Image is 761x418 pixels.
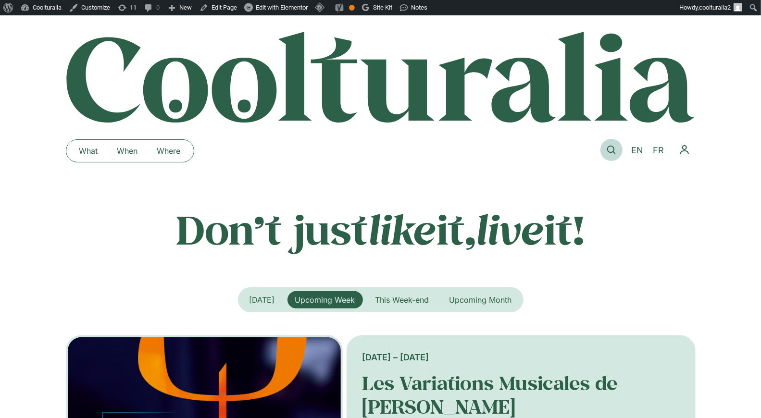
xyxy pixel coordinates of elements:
nav: Menu [70,143,190,159]
span: EN [631,145,643,155]
span: coolturalia2 [699,4,731,11]
nav: Menu [674,139,696,161]
span: Upcoming Week [295,295,355,305]
div: [DATE] – [DATE] [362,351,680,364]
button: Menu Toggle [674,139,696,161]
a: When [108,143,148,159]
a: EN [626,144,648,158]
span: FR [653,145,664,155]
span: Edit with Elementor [256,4,308,11]
span: Upcoming Month [449,295,512,305]
a: Where [148,143,190,159]
span: [DATE] [250,295,275,305]
div: OK [349,5,355,11]
a: FR [648,144,669,158]
a: What [70,143,108,159]
span: Site Kit [373,4,392,11]
em: like [369,202,437,256]
em: live [476,202,545,256]
span: This Week-end [375,295,429,305]
p: Don’t just it, it! [66,205,696,253]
